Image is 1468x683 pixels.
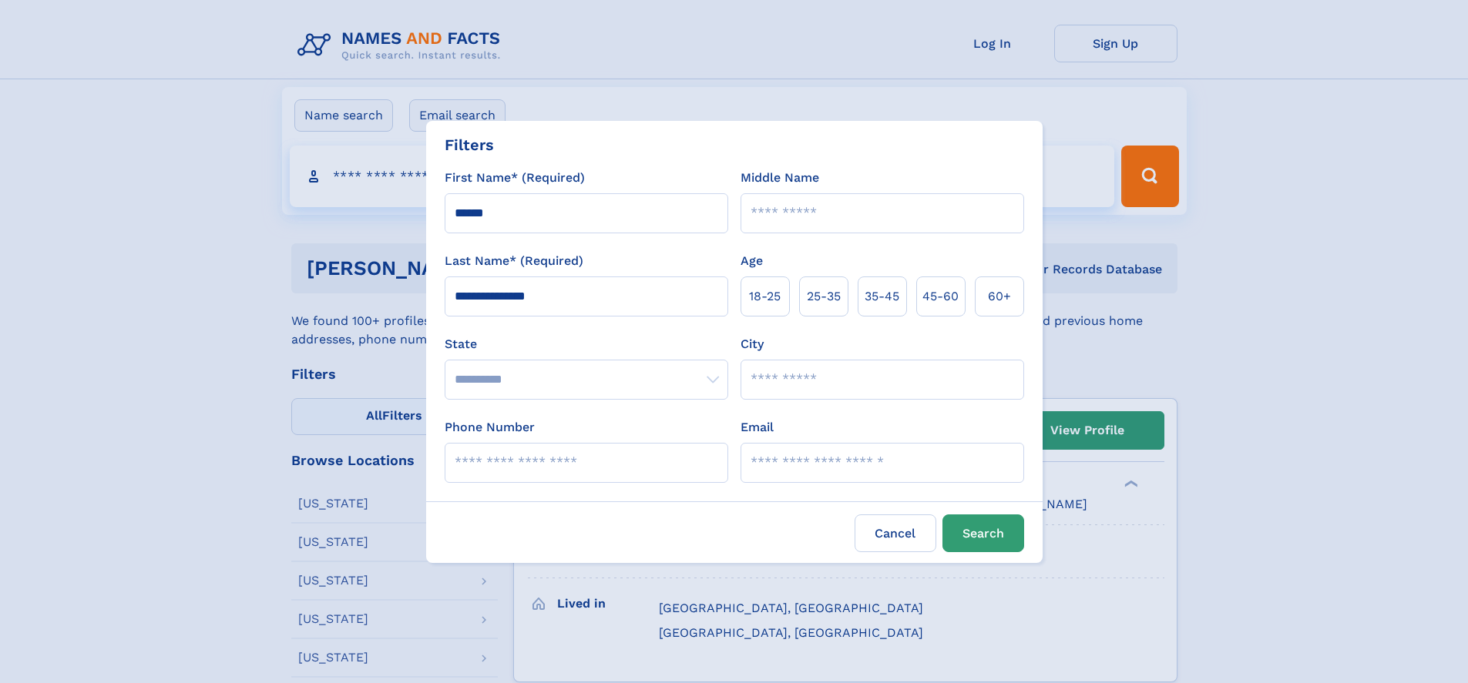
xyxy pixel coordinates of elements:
[942,514,1024,552] button: Search
[749,287,781,306] span: 18‑25
[741,418,774,437] label: Email
[445,418,535,437] label: Phone Number
[741,335,764,353] label: City
[741,252,763,270] label: Age
[807,287,841,306] span: 25‑35
[445,169,585,187] label: First Name* (Required)
[445,133,494,156] div: Filters
[988,287,1011,306] span: 60+
[741,169,819,187] label: Middle Name
[855,514,936,552] label: Cancel
[445,252,583,270] label: Last Name* (Required)
[445,335,728,353] label: State
[922,287,959,306] span: 45‑60
[865,287,899,306] span: 35‑45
